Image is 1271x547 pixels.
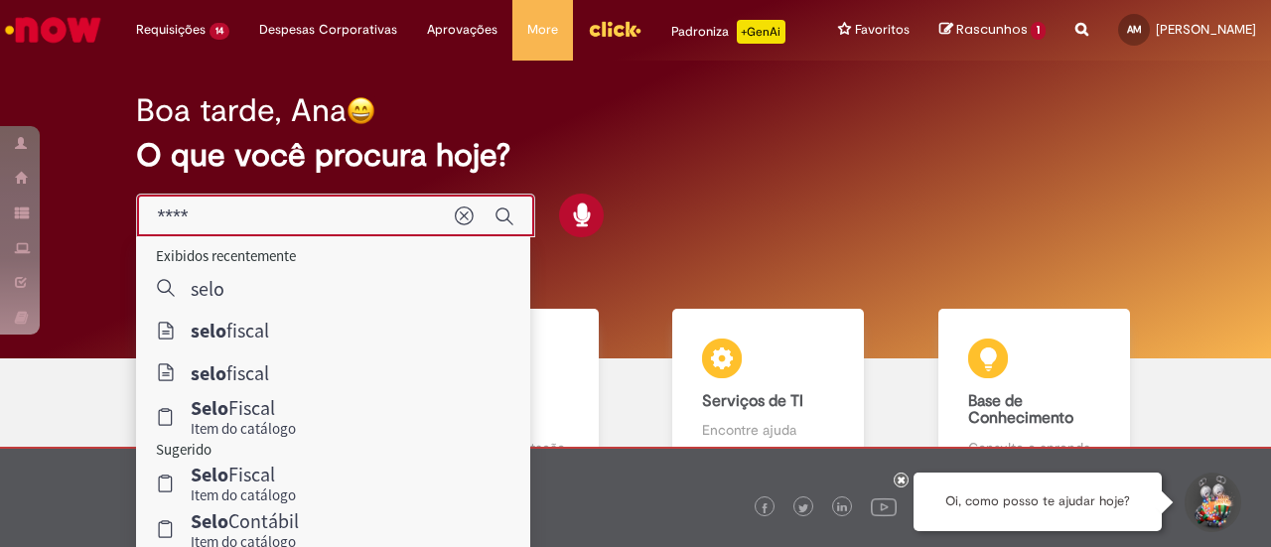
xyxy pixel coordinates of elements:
p: Consulte e aprenda [968,438,1100,458]
p: +GenAi [737,20,785,44]
b: Base de Conhecimento [968,391,1073,429]
div: Oi, como posso te ajudar hoje? [914,473,1162,531]
button: Iniciar Conversa de Suporte [1182,473,1241,532]
span: Rascunhos [956,20,1028,39]
span: Despesas Corporativas [259,20,397,40]
a: Rascunhos [939,21,1046,40]
img: logo_footer_twitter.png [798,503,808,513]
div: Padroniza [671,20,785,44]
img: click_logo_yellow_360x200.png [588,14,641,44]
img: happy-face.png [347,96,375,125]
span: Requisições [136,20,206,40]
img: logo_footer_facebook.png [760,503,770,513]
h2: O que você procura hoje? [136,138,1134,173]
a: Serviços de TI Encontre ajuda [635,309,902,480]
span: [PERSON_NAME] [1156,21,1256,38]
span: AM [1127,23,1142,36]
img: logo_footer_youtube.png [871,493,897,519]
b: Serviços de TI [702,391,803,411]
a: Base de Conhecimento Consulte e aprenda [902,309,1168,480]
span: Favoritos [855,20,910,40]
a: Tirar dúvidas Tirar dúvidas com Lupi Assist e Gen Ai [104,309,370,480]
p: Encontre ajuda [702,420,834,440]
img: logo_footer_linkedin.png [837,502,847,514]
span: 1 [1031,22,1046,40]
span: Aprovações [427,20,497,40]
span: 14 [210,23,229,40]
h2: Boa tarde, Ana [136,93,347,128]
span: More [527,20,558,40]
img: ServiceNow [2,10,104,50]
